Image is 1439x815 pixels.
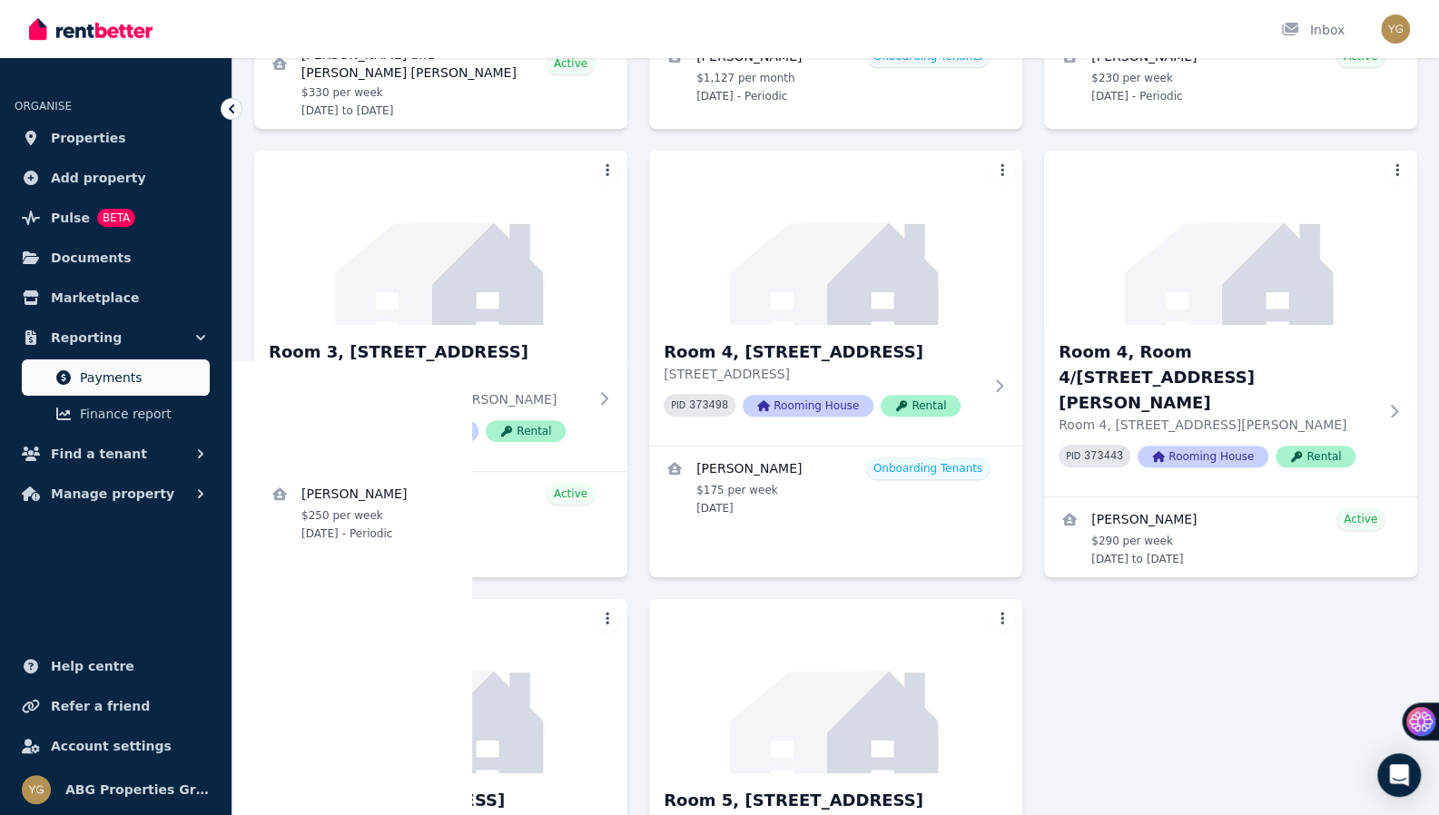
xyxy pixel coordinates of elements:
div: Open Intercom Messenger [1377,753,1421,797]
span: Properties [51,127,126,149]
img: Room 4, 46 Bareena St [649,151,1022,325]
button: Manage property [15,476,217,512]
span: Documents [51,247,132,269]
span: BETA [97,209,135,227]
h3: Room 3, [STREET_ADDRESS][PERSON_NAME] [269,339,587,390]
span: Pulse [51,207,90,229]
span: Help centre [51,655,134,677]
p: Room 4, [STREET_ADDRESS][PERSON_NAME] [1059,416,1377,434]
button: More options [595,158,620,183]
a: View details for Christopher Scotland [649,447,1022,526]
span: Rental [486,420,566,442]
span: Rooming House [1138,446,1268,467]
span: Rental [1276,446,1355,467]
a: Refer a friend [15,688,217,724]
img: ABG Properties Group Pty Ltd [22,775,51,804]
img: ABG Properties Group Pty Ltd [1381,15,1410,44]
a: PulseBETA [15,200,217,236]
button: More options [595,606,620,632]
span: Find a tenant [51,443,147,465]
a: View details for Michael Smith [649,34,1022,114]
a: View details for Jocelyn Turnbull [1044,34,1417,114]
small: PID [671,400,685,410]
span: ABG Properties Group Pty Ltd [65,779,210,800]
span: Finance report [80,403,202,425]
img: Room 5, 146 Russell Terrace [649,599,1022,773]
button: Find a tenant [15,436,217,472]
span: ORGANISE [15,100,72,113]
a: Marketplace [15,280,217,316]
a: Payments [22,359,210,396]
a: Finance report [22,396,210,432]
a: Account settings [15,728,217,764]
span: Account settings [51,735,172,757]
h3: Room 4, [STREET_ADDRESS] [664,339,982,365]
a: Documents [15,240,217,276]
small: PID [1066,451,1080,461]
a: View details for Russell Phillips [1044,497,1417,577]
span: Rental [881,395,961,417]
span: Manage property [51,483,174,505]
a: Help centre [15,648,217,684]
span: Add property [51,167,146,189]
div: Inbox [1281,21,1345,39]
span: Payments [80,367,202,388]
h3: Room 4, Room 4/[STREET_ADDRESS][PERSON_NAME] [1059,339,1377,416]
p: [STREET_ADDRESS] [664,365,982,383]
span: Reporting [51,327,122,349]
a: Properties [15,120,217,156]
a: Room 3, 146 Russell TerraceRoom 3, [STREET_ADDRESS][PERSON_NAME]Room 3, [STREET_ADDRESS][PERSON_N... [254,151,627,471]
button: More options [990,606,1015,632]
code: 373498 [689,399,728,412]
a: View details for Isaias Sebastian Godoy-Iturrieta and Anisa Jade Makinen [254,34,627,129]
img: Room 3, 146 Russell Terrace [254,151,627,325]
button: More options [1385,158,1410,183]
a: Room 4, 46 Bareena StRoom 4, [STREET_ADDRESS][STREET_ADDRESS]PID 373498Rooming HouseRental [649,151,1022,446]
a: Room 4, Room 4/146 Russell TerraceRoom 4, Room 4/[STREET_ADDRESS][PERSON_NAME]Room 4, [STREET_ADD... [1044,151,1417,496]
a: Add property [15,160,217,196]
img: RentBetter [29,15,153,43]
code: 373443 [1084,450,1123,463]
button: Reporting [15,319,217,356]
img: Room 4, Room 4/146 Russell Terrace [1044,151,1417,325]
span: Refer a friend [51,695,150,717]
span: Marketplace [51,287,139,309]
span: Rooming House [743,395,873,417]
button: More options [990,158,1015,183]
